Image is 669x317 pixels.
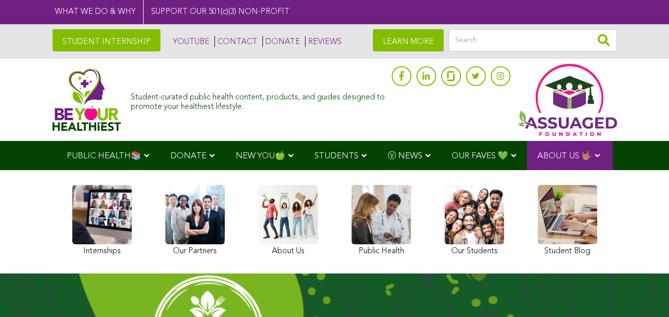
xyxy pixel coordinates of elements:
input: Search [449,29,617,51]
a: LEARN MORE [373,29,444,51]
span: STUDENTS [314,152,359,160]
span: NEW YOU🍏 [236,152,285,160]
div: Navigation Menu [52,141,617,170]
a: STUDENT INTERNSHIP [52,29,160,51]
a: CONTACT [214,36,257,47]
span: PUBLIC HEALTH📚 [67,152,141,160]
img: glassdoor [447,71,454,81]
iframe: Chat Widget [619,270,669,317]
span: DONATE [170,152,206,160]
span: OUR FAVES 💚 [452,152,508,160]
img: Assuaged App [518,64,617,136]
a: DONATE [262,36,300,47]
div: Student-curated public health content, products, and guides designed to promote your healthiest l... [131,88,386,112]
a: YOUTUBE [170,36,209,47]
img: Assuaged [52,68,121,131]
span: ABOUT US 🤟🏽 [537,152,592,160]
a: REVIEWS [305,36,342,47]
span: Ⓥ NEWS [388,152,422,160]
